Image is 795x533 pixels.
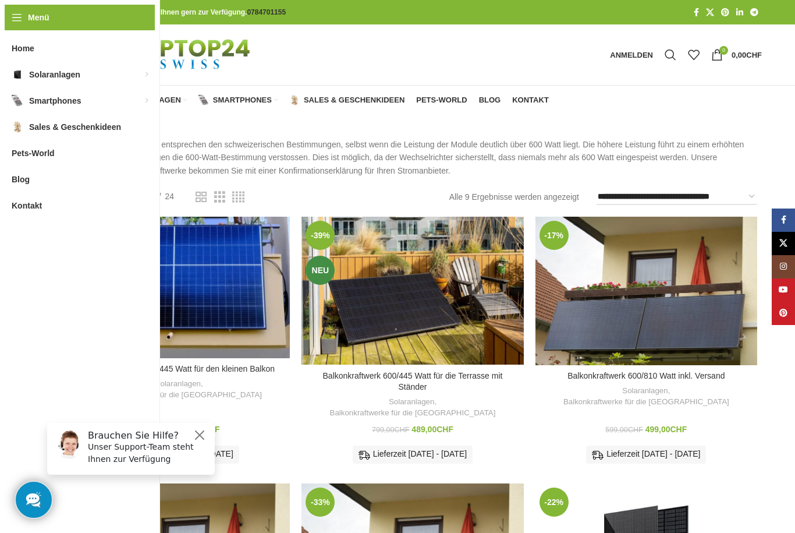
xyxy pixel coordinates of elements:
[68,8,286,16] strong: Bei allen Fragen stehen wir Ihnen gern zur Verfügung.
[165,192,175,201] span: 24
[304,96,404,105] span: Sales & Geschenkideen
[436,425,453,434] span: CHF
[289,89,404,112] a: Sales & Geschenkideen
[161,190,179,203] a: 24
[12,121,23,133] img: Sales & Geschenkideen
[719,46,728,55] span: 0
[540,221,569,250] span: -17%
[12,143,55,164] span: Pets-World
[96,390,262,401] a: Balkonkraftwerke für die [GEOGRAPHIC_DATA]
[628,426,643,434] span: CHF
[213,96,272,105] span: Smartphones
[604,43,659,66] a: Anmelden
[68,50,279,59] a: Logo der Website
[772,255,795,278] a: Instagram Social Link
[690,5,702,20] a: Facebook Social Link
[479,96,501,105] span: Blog
[416,96,467,105] span: Pets-World
[28,11,49,24] span: Menü
[586,446,706,463] div: Lieferzeit [DATE] - [DATE]
[330,408,496,419] a: Balkonkraftwerke für die [GEOGRAPHIC_DATA]
[746,51,762,59] span: CHF
[12,195,42,216] span: Kontakt
[732,51,762,59] bdi: 0,00
[772,278,795,302] a: YouTube Social Link
[83,364,275,373] a: Balkonkraftwerk 600/445 Watt für den kleinen Balkon
[214,190,225,204] a: Rasteransicht 3
[68,217,290,358] a: Balkonkraftwerk 600/445 Watt für den kleinen Balkon
[12,38,34,59] span: Home
[772,232,795,255] a: X Social Link
[74,379,284,400] div: ,
[289,95,300,105] img: Sales & Geschenkideen
[479,89,501,112] a: Blog
[622,386,668,397] a: Solaranlagen
[702,5,718,20] a: X Social Link
[12,95,23,107] img: Smartphones
[68,24,279,85] img: Tiptop24 Nachhaltige & Faire Produkte
[50,27,170,52] p: Unser Support-Team steht Ihnen zur Verfügung
[535,217,757,365] a: Balkonkraftwerk 600/810 Watt inkl. Versand
[389,397,434,408] a: Solaranlagen
[306,488,335,517] span: -33%
[12,69,23,80] img: Solaranlagen
[155,15,169,29] button: Close
[610,51,653,59] span: Anmelden
[29,117,121,137] span: Sales & Geschenkideen
[395,426,410,434] span: CHF
[155,379,201,390] a: Solaranlagen
[772,302,795,325] a: Pinterest Social Link
[247,8,286,16] a: 0784701155
[12,169,30,190] span: Blog
[540,488,569,517] span: -22%
[323,371,503,392] a: Balkonkraftwerk 600/445 Watt für die Terrasse mit Ständer
[307,397,517,418] div: ,
[541,386,751,407] div: ,
[353,446,473,463] div: Lieferzeit [DATE] - [DATE]
[198,95,209,105] img: Smartphones
[670,425,687,434] span: CHF
[16,16,45,45] img: Customer service
[301,217,523,365] a: Balkonkraftwerk 600/445 Watt für die Terrasse mit Ständer
[102,89,187,112] a: Solaranlagen
[29,90,81,111] span: Smartphones
[449,190,579,203] p: Alle 9 Ergebnisse werden angezeigt
[68,138,762,177] p: Unsere Balkonkraftwerke entsprechen den schweizerischen Bestimmungen, selbst wenn die Leistung de...
[682,43,705,66] div: Meine Wunschliste
[50,16,170,27] h6: Brauchen Sie Hilfe?
[232,190,244,204] a: Rasteransicht 4
[747,5,762,20] a: Telegram Social Link
[512,96,549,105] span: Kontakt
[372,426,409,434] bdi: 799,00
[512,89,549,112] a: Kontakt
[198,89,278,112] a: Smartphones
[645,425,687,434] bdi: 499,00
[718,5,733,20] a: Pinterest Social Link
[306,221,335,250] span: -39%
[772,209,795,232] a: Facebook Social Link
[29,64,80,85] span: Solaranlagen
[306,256,335,285] span: Neu
[597,189,757,205] select: Shop-Reihenfolge
[605,426,643,434] bdi: 599,00
[563,397,729,408] a: Balkonkraftwerke für die [GEOGRAPHIC_DATA]
[416,89,467,112] a: Pets-World
[733,5,747,20] a: LinkedIn Social Link
[659,43,682,66] a: Suche
[567,371,725,380] a: Balkonkraftwerk 600/810 Watt inkl. Versand
[411,425,453,434] bdi: 489,00
[62,89,555,112] div: Hauptnavigation
[705,43,768,66] a: 0 0,00CHF
[196,190,207,204] a: Rasteransicht 2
